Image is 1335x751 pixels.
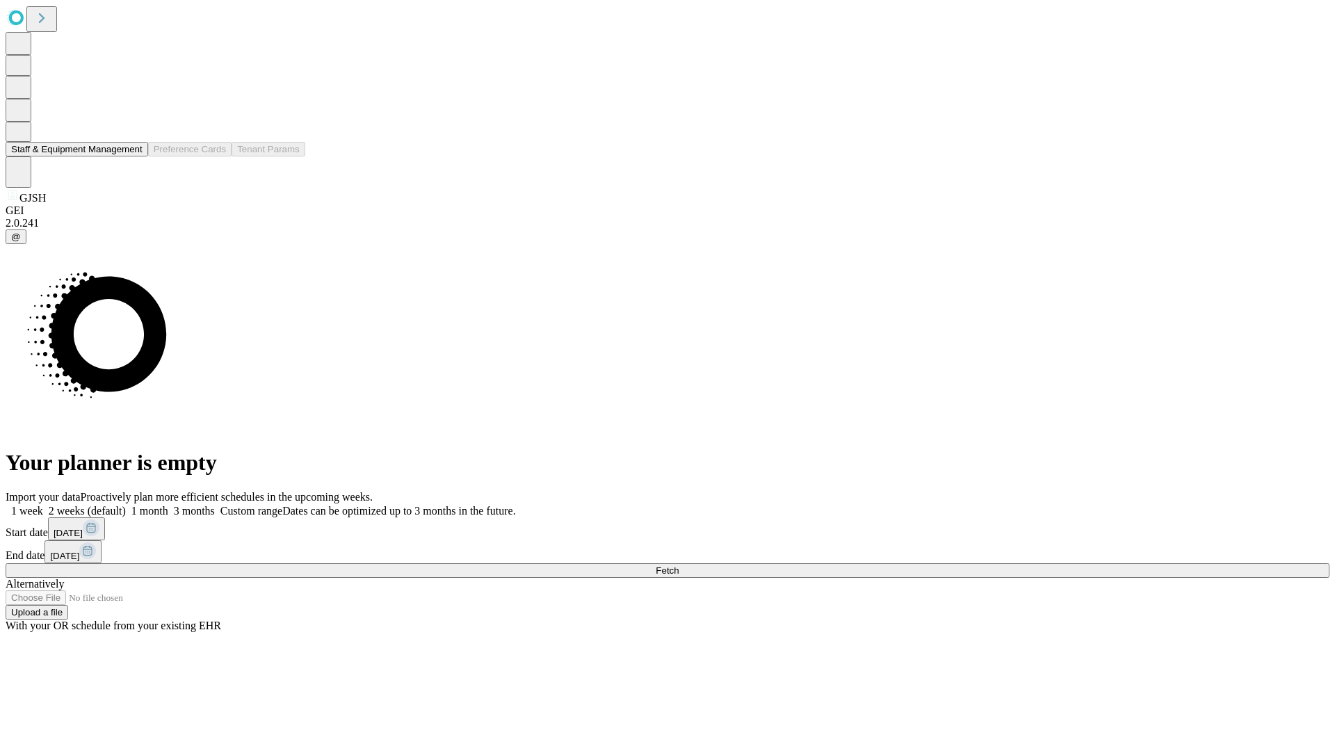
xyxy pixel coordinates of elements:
button: Tenant Params [232,142,305,156]
button: [DATE] [48,517,105,540]
span: Import your data [6,491,81,503]
button: Fetch [6,563,1329,578]
span: Dates can be optimized up to 3 months in the future. [282,505,515,517]
span: Custom range [220,505,282,517]
span: Fetch [656,565,679,576]
button: Staff & Equipment Management [6,142,148,156]
button: Upload a file [6,605,68,620]
span: [DATE] [50,551,79,561]
button: Preference Cards [148,142,232,156]
span: With your OR schedule from your existing EHR [6,620,221,631]
span: @ [11,232,21,242]
span: Proactively plan more efficient schedules in the upcoming weeks. [81,491,373,503]
span: 3 months [174,505,215,517]
div: Start date [6,517,1329,540]
h1: Your planner is empty [6,450,1329,476]
button: [DATE] [44,540,102,563]
span: 1 week [11,505,43,517]
span: [DATE] [54,528,83,538]
div: 2.0.241 [6,217,1329,229]
span: 1 month [131,505,168,517]
span: GJSH [19,192,46,204]
span: Alternatively [6,578,64,590]
div: GEI [6,204,1329,217]
span: 2 weeks (default) [49,505,126,517]
div: End date [6,540,1329,563]
button: @ [6,229,26,244]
